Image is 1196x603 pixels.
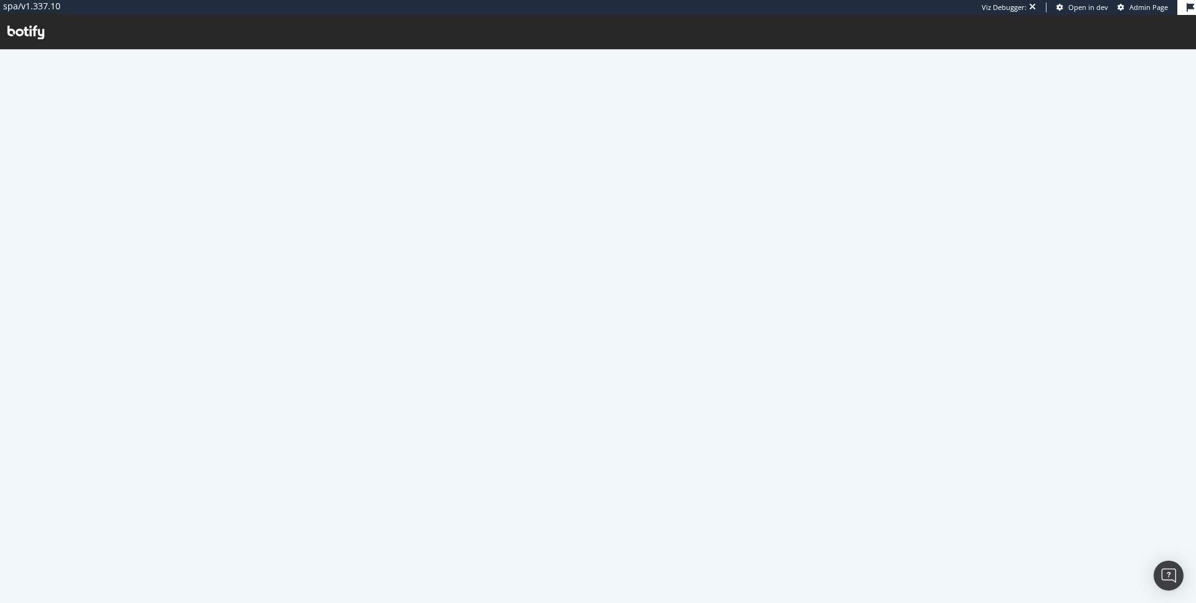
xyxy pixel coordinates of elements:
[1056,2,1108,12] a: Open in dev
[1129,2,1168,12] span: Admin Page
[1154,561,1184,591] div: Open Intercom Messenger
[1068,2,1108,12] span: Open in dev
[982,2,1027,12] div: Viz Debugger:
[1118,2,1168,12] a: Admin Page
